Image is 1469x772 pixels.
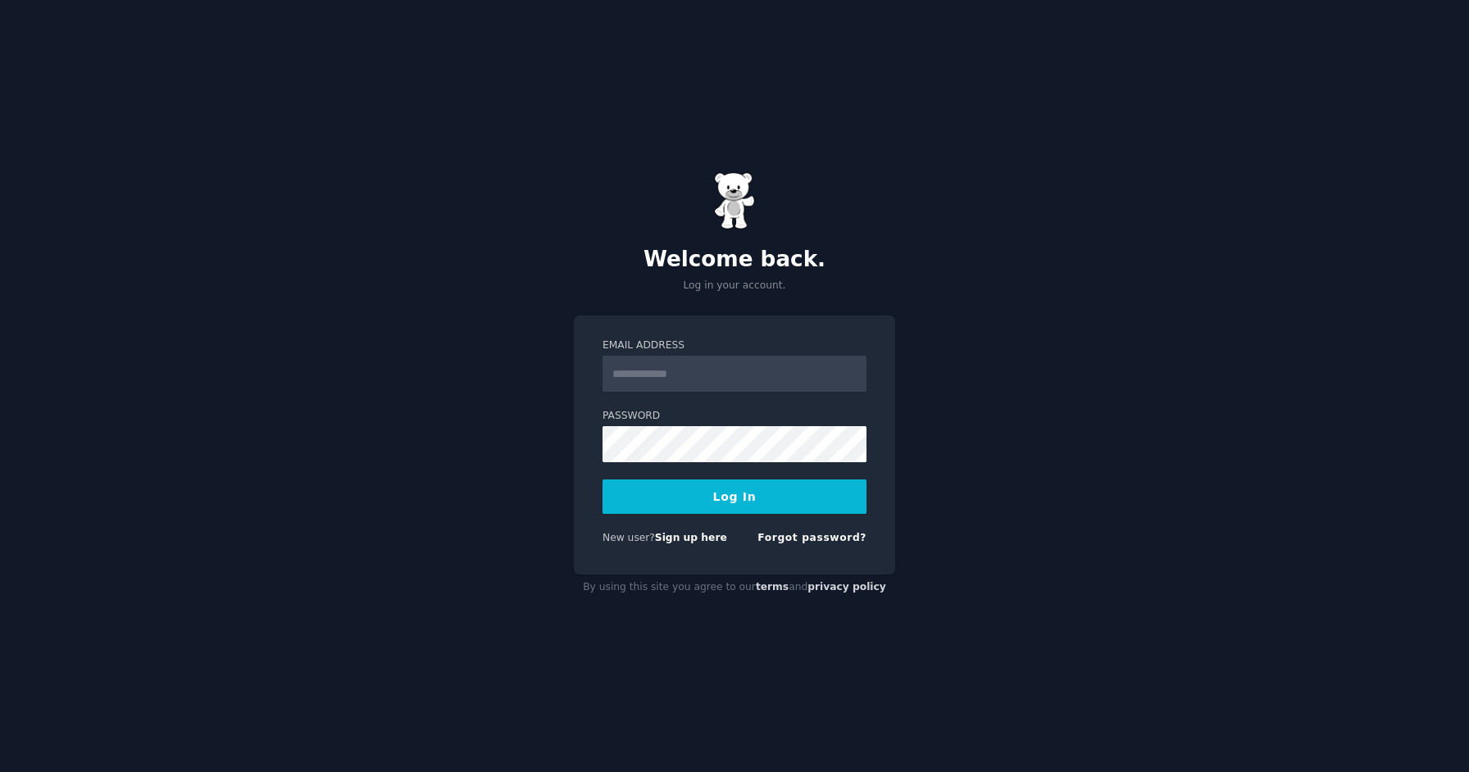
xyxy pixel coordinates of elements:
a: terms [756,581,789,593]
label: Password [603,409,866,424]
a: Forgot password? [757,532,866,543]
label: Email Address [603,338,866,353]
a: privacy policy [807,581,886,593]
h2: Welcome back. [574,247,895,273]
span: New user? [603,532,655,543]
p: Log in your account. [574,279,895,293]
button: Log In [603,479,866,514]
a: Sign up here [655,532,727,543]
div: By using this site you agree to our and [574,574,895,601]
img: Gummy Bear [714,172,755,229]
